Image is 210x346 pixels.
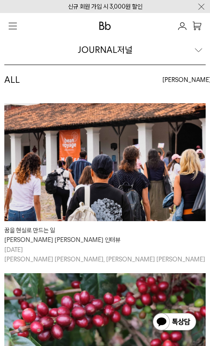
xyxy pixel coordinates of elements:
a: 신규 회원 가입 시 3,000원 할인 [68,3,142,10]
img: 카카오톡 채널 1:1 채팅 버튼 [152,312,197,333]
img: 꿈을 현실로 만드는 일빈보야지 탁승희 대표 인터뷰 [4,103,206,221]
p: [DATE] [PERSON_NAME] [PERSON_NAME], [PERSON_NAME] [PERSON_NAME] [4,245,206,264]
div: JOURNAL 저널 [78,44,132,56]
img: 로고 [99,22,111,30]
div: 꿈을 현실로 만드는 일 [PERSON_NAME] [PERSON_NAME] 인터뷰 [4,225,206,245]
h2: ALL [4,65,20,95]
a: 꿈을 현실로 만드는 일빈보야지 탁승희 대표 인터뷰 꿈을 현실로 만드는 일[PERSON_NAME] [PERSON_NAME] 인터뷰 [DATE][PERSON_NAME] [PERS... [4,103,206,264]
